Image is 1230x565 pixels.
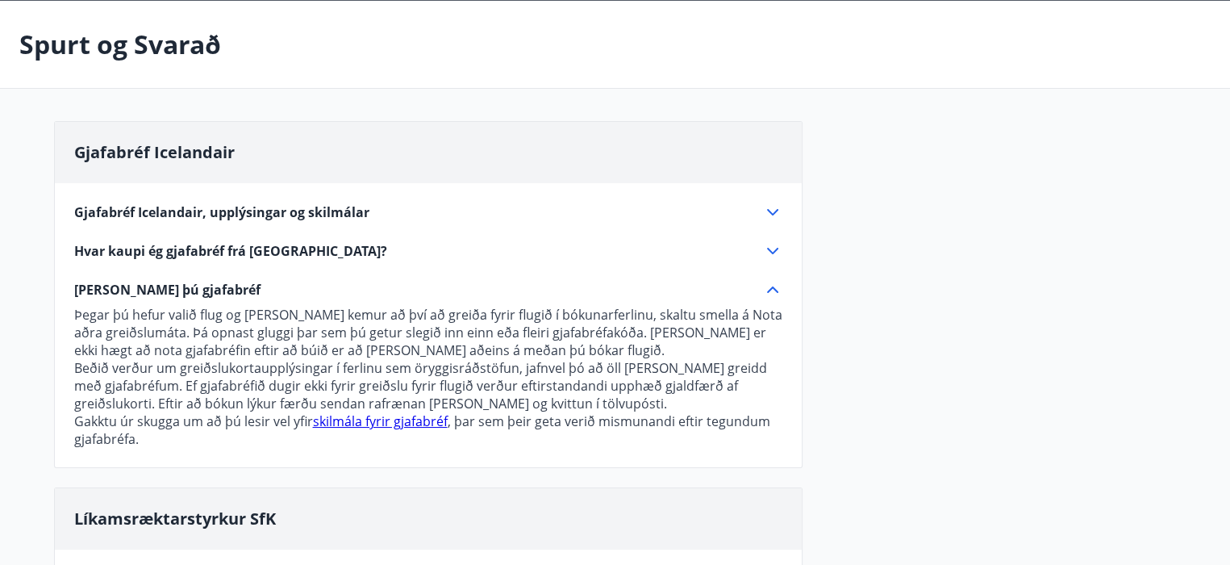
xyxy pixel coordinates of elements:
[74,281,261,299] span: [PERSON_NAME] þú gjafabréf
[74,508,276,529] span: Líkamsræktarstyrkur SfK
[313,412,448,430] a: skilmála fyrir gjafabréf
[74,242,387,260] span: Hvar kaupi ég gjafabréf frá [GEOGRAPHIC_DATA]?
[74,359,782,412] p: Beðið verður um greiðslukortaupplýsingar í ferlinu sem öryggisráðstöfun, jafnvel þó að öll [PERSO...
[74,306,782,359] p: Þegar þú hefur valið flug og [PERSON_NAME] kemur að því að greiða fyrir flugið í bókunarferlinu, ...
[74,241,782,261] div: Hvar kaupi ég gjafabréf frá [GEOGRAPHIC_DATA]?
[19,27,221,62] p: Spurt og Svarað
[74,141,235,163] span: Gjafabréf Icelandair
[74,412,782,448] p: Gakktu úr skugga um að þú lesir vel yfir , þar sem þeir geta verið mismunandi eftir tegundum gjaf...
[74,203,369,221] span: Gjafabréf Icelandair, upplýsingar og skilmálar
[74,280,782,299] div: [PERSON_NAME] þú gjafabréf
[74,203,782,222] div: Gjafabréf Icelandair, upplýsingar og skilmálar
[74,299,782,448] div: [PERSON_NAME] þú gjafabréf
